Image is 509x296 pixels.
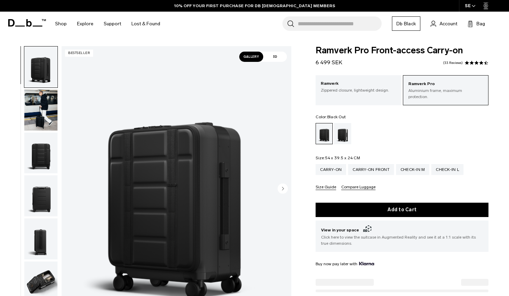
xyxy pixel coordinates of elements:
span: Bag [476,20,485,27]
p: Ramverk Pro [408,81,483,88]
button: Size Guide [316,185,336,190]
a: Shop [55,12,67,36]
img: {"height" => 20, "alt" => "Klarna"} [359,262,374,265]
a: Check-in M [396,164,430,175]
span: Ramverk Pro Front-access Carry-on [316,46,488,55]
a: Lost & Found [131,12,160,36]
img: Ramverk Pro Front-access Carry-on Black Out [24,175,58,216]
span: Gallery [239,52,263,62]
img: Ramverk Pro Front-access Carry-on Black Out [24,218,58,259]
button: Ramverk Pro Front-access Carry-on Black Out [24,218,58,260]
a: Support [104,12,121,36]
a: Explore [77,12,93,36]
legend: Size: [316,156,360,160]
span: Black Out [327,115,346,119]
p: Ramverk [321,80,396,87]
span: 3D [263,52,287,62]
a: Carry-on [316,164,346,175]
span: Account [440,20,457,27]
a: Black Out [316,123,333,144]
a: 33 reviews [443,61,463,65]
img: Ramverk Pro Front-access Carry-on Black Out [24,46,58,88]
a: Silver [334,123,351,144]
a: 10% OFF YOUR FIRST PURCHASE FOR DB [DEMOGRAPHIC_DATA] MEMBERS [174,3,335,9]
span: 6 499 SEK [316,59,342,66]
a: Account [431,19,457,28]
span: Click here to view the suitcase in Augmented Reality and see it at a 1:1 scale with its true dime... [321,234,483,246]
button: Add to Cart [316,203,488,217]
span: View in your space [321,226,483,234]
button: Bag [468,19,485,28]
button: View in your space Click here to view the suitcase in Augmented Reality and see it at a 1:1 scale... [316,220,488,252]
button: Compare Luggage [341,185,376,190]
a: Db Black [392,16,420,31]
span: 54 x 39.5 x 24 CM [325,156,360,160]
span: Buy now pay later with [316,261,374,267]
button: Ramverk Pro Front-access Carry-on Black Out [24,132,58,174]
button: Ramverk Pro Front-access Carry-on Black Out [24,46,58,88]
button: Ramverk Pro Front-access Carry-on Black Out [24,175,58,217]
p: Aluminium frame, maximum protection. [408,88,483,100]
a: Check-in L [431,164,463,175]
button: Next slide [278,184,288,195]
p: Bestseller [65,50,93,57]
a: Ramverk Zippered closure, lightweight design. [316,75,401,98]
img: Ramverk Pro Front-access Carry-on Black Out [24,90,58,131]
legend: Color: [316,115,346,119]
a: Carry-on Front [348,164,394,175]
nav: Main Navigation [50,12,165,36]
button: Ramverk Pro Front-access Carry-on Black Out [24,89,58,131]
img: Ramverk Pro Front-access Carry-on Black Out [24,133,58,174]
p: Zippered closure, lightweight design. [321,87,396,93]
